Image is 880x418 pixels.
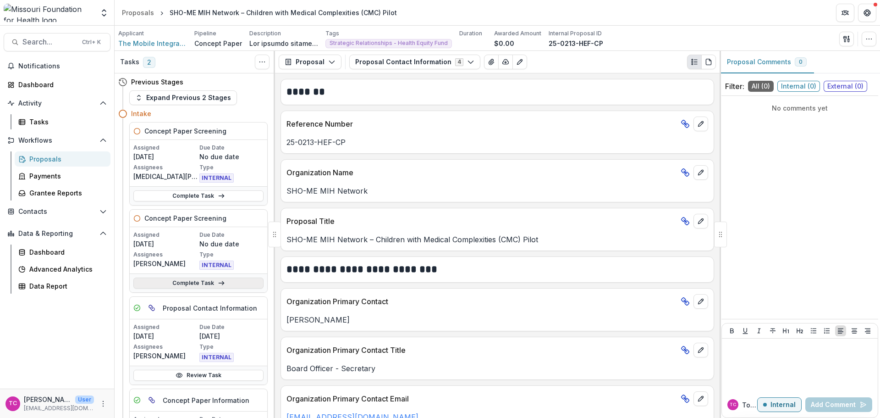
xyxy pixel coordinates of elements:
p: Organization Primary Contact Title [286,345,677,356]
button: Parent task [144,301,159,315]
p: Duration [459,29,482,38]
p: No comments yet [725,103,874,113]
p: Due Date [199,144,264,152]
p: Concept Paper [194,39,242,48]
button: Bullet List [808,325,819,336]
h3: Tasks [120,58,139,66]
button: Strike [767,325,778,336]
p: [MEDICAL_DATA][PERSON_NAME] [133,172,198,181]
p: Assignees [133,163,198,172]
button: Open Activity [4,96,110,111]
a: Complete Task [133,190,264,201]
button: Internal [757,397,802,412]
p: Organization Primary Contact Email [286,393,677,404]
button: Proposal [279,55,341,69]
p: Assigned [133,231,198,239]
button: View Attached Files [484,55,499,69]
p: 25-0213-HEF-CP [549,39,603,48]
p: Organization Name [286,167,677,178]
h5: Proposal Contact Information [163,303,257,313]
span: 2 [143,57,155,68]
a: Data Report [15,279,110,294]
button: Get Help [858,4,876,22]
h4: Previous Stages [131,77,183,87]
a: Grantee Reports [15,185,110,201]
p: Assignees [133,251,198,259]
div: Dashboard [18,80,103,89]
span: INTERNAL [199,353,234,362]
p: Proposal Title [286,216,677,227]
p: [PERSON_NAME] [24,395,71,404]
span: Workflows [18,137,96,145]
p: Reference Number [286,118,677,129]
span: INTERNAL [199,173,234,183]
p: $0.00 [494,39,514,48]
a: Complete Task [133,278,264,289]
p: Applicant [118,29,144,38]
button: Notifications [4,59,110,73]
button: Proposal Contact Information4 [349,55,480,69]
button: Italicize [753,325,764,336]
p: Organization Primary Contact [286,296,677,307]
p: [DATE] [133,152,198,162]
p: No due date [199,152,264,162]
p: Type [199,343,264,351]
button: edit [693,391,708,406]
span: All ( 0 ) [748,81,774,92]
button: Align Center [849,325,860,336]
div: Proposals [122,8,154,17]
span: Internal ( 0 ) [777,81,820,92]
a: Tasks [15,114,110,129]
button: Align Left [835,325,846,336]
a: Review Task [133,370,264,381]
img: Missouri Foundation for Health logo [4,4,94,22]
span: Strategic Relationships - Health Equity Fund [330,40,448,46]
p: SHO-ME MIH Network [286,185,708,196]
button: Parent task [144,393,159,407]
p: Filter: [725,81,744,92]
a: Advanced Analytics [15,262,110,277]
h5: Concept Paper Screening [144,213,226,223]
p: Lor ipsumdo sitamet co adipiscing eli seddoeiusm tempo in utlabore etdo magnaal enimadminimv (QUI... [249,39,318,48]
button: Add Comment [805,397,872,412]
button: Expand Previous 2 Stages [129,90,237,105]
button: Open Workflows [4,133,110,148]
p: [DATE] [199,331,264,341]
p: Internal [770,401,796,409]
button: edit [693,165,708,180]
p: Assignees [133,343,198,351]
button: edit [693,343,708,357]
button: Open Contacts [4,204,110,219]
button: Search... [4,33,110,51]
span: Notifications [18,62,107,70]
p: User [75,396,94,404]
p: [PERSON_NAME] [133,351,198,361]
p: Assigned [133,323,198,331]
button: Ordered List [821,325,832,336]
span: Activity [18,100,96,107]
div: Advanced Analytics [29,264,103,274]
p: [EMAIL_ADDRESS][DOMAIN_NAME] [24,404,94,412]
p: [DATE] [133,331,198,341]
a: The Mobile Integrated Healthcare Network [118,39,187,48]
p: Type [199,163,264,172]
nav: breadcrumb [118,6,401,19]
div: Ctrl + K [80,37,103,47]
div: Tori Cope [730,402,736,407]
h4: Intake [131,109,151,118]
p: Due Date [199,231,264,239]
button: Plaintext view [687,55,702,69]
div: Tasks [29,117,103,127]
button: Heading 1 [781,325,792,336]
div: Proposals [29,154,103,164]
a: Dashboard [15,245,110,260]
p: 25-0213-HEF-CP [286,137,708,148]
div: Payments [29,171,103,181]
h5: Concept Paper Screening [144,126,226,136]
h5: Concept Paper Information [163,396,249,405]
p: Awarded Amount [494,29,541,38]
p: [PERSON_NAME] [133,259,198,268]
p: [DATE] [133,239,198,249]
p: SHO-ME MIH Network – Children with Medical Complexities (CMC) Pilot [286,234,708,245]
